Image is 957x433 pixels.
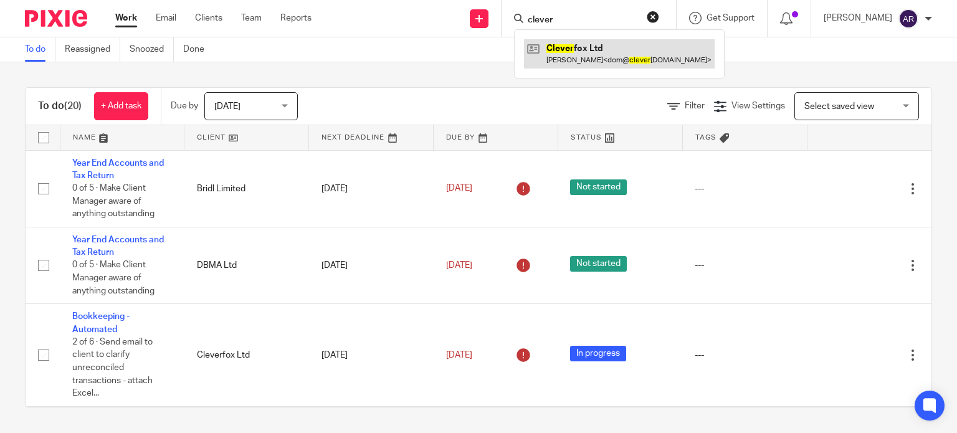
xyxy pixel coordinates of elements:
h1: To do [38,100,82,113]
a: Reassigned [65,37,120,62]
a: + Add task [94,92,148,120]
div: --- [695,349,794,361]
p: [PERSON_NAME] [824,12,892,24]
span: Tags [695,134,717,141]
p: Due by [171,100,198,112]
span: (20) [64,101,82,111]
a: Email [156,12,176,24]
img: Pixie [25,10,87,27]
a: Reports [280,12,312,24]
td: [DATE] [309,227,434,303]
a: Snoozed [130,37,174,62]
span: 2 of 6 · Send email to client to clarify unreconciled transactions - attach Excel... [72,338,153,397]
div: --- [695,183,794,195]
span: Not started [570,179,627,195]
span: Not started [570,256,627,272]
span: Get Support [707,14,755,22]
span: 0 of 5 · Make Client Manager aware of anything outstanding [72,261,155,295]
span: [DATE] [446,261,472,270]
td: [DATE] [309,150,434,227]
span: View Settings [731,102,785,110]
button: Clear [647,11,659,23]
div: --- [695,259,794,272]
a: Year End Accounts and Tax Return [72,236,164,257]
span: 0 of 5 · Make Client Manager aware of anything outstanding [72,184,155,218]
td: Bridl Limited [184,150,309,227]
span: Filter [685,102,705,110]
a: Year End Accounts and Tax Return [72,159,164,180]
a: Clients [195,12,222,24]
input: Search [526,15,639,26]
td: [DATE] [309,304,434,407]
span: [DATE] [446,184,472,193]
a: Bookkeeping - Automated [72,312,130,333]
a: To do [25,37,55,62]
td: Cleverfox Ltd [184,304,309,407]
a: Done [183,37,214,62]
a: Team [241,12,262,24]
span: [DATE] [446,351,472,359]
span: Select saved view [804,102,874,111]
img: svg%3E [898,9,918,29]
td: DBMA Ltd [184,227,309,303]
span: In progress [570,346,626,361]
span: [DATE] [214,102,240,111]
a: Work [115,12,137,24]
